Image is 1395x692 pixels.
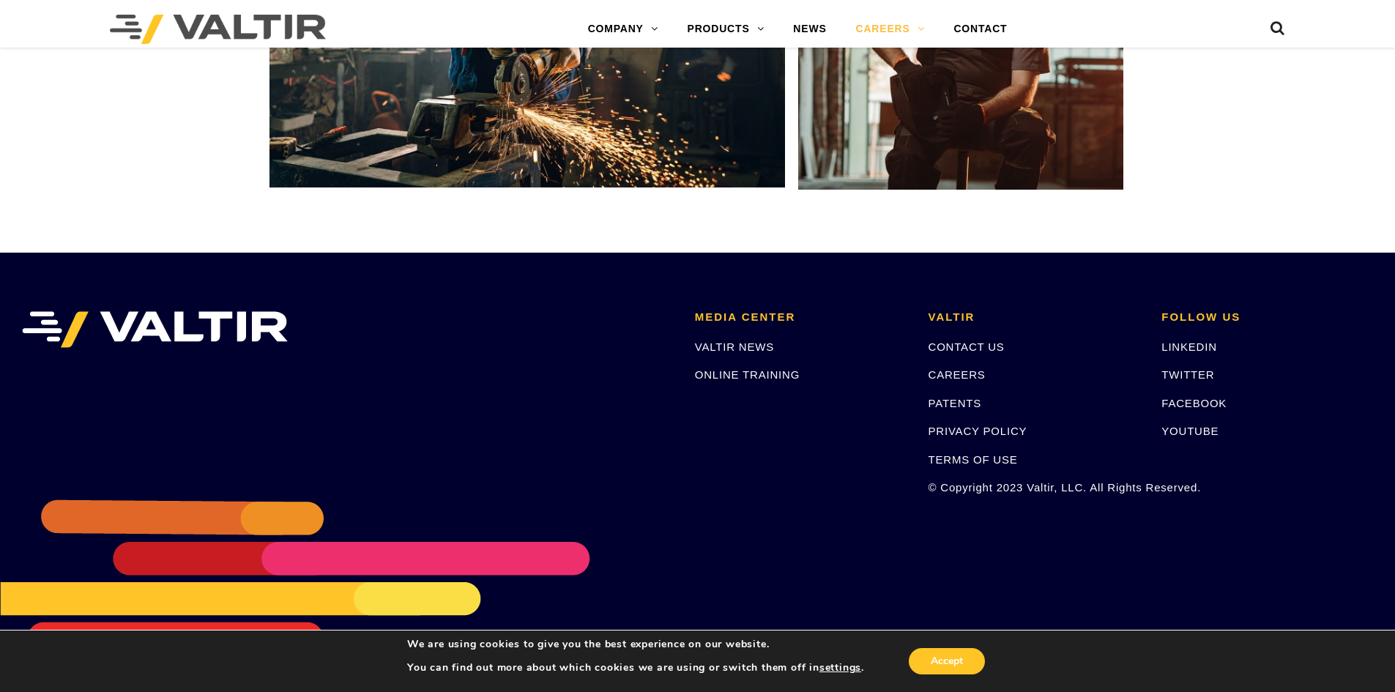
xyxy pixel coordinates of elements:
a: CAREERS [841,15,940,44]
a: CAREERS [929,368,986,381]
a: CONTACT US [929,341,1005,353]
a: PRIVACY POLICY [929,425,1027,437]
a: NEWS [778,15,841,44]
a: PRODUCTS [673,15,779,44]
a: VALTIR NEWS [695,341,774,353]
a: LINKEDIN [1161,341,1217,353]
a: YOUTUBE [1161,425,1219,437]
a: PATENTS [929,397,982,409]
a: COMPANY [573,15,673,44]
p: You can find out more about which cookies we are using or switch them off in . [407,661,864,674]
a: TWITTER [1161,368,1214,381]
img: Valtir [110,15,326,44]
h2: FOLLOW US [1161,311,1373,324]
a: CONTACT [939,15,1022,44]
a: FACEBOOK [1161,397,1227,409]
button: settings [819,661,861,674]
button: Accept [909,648,985,674]
p: We are using cookies to give you the best experience on our website. [407,638,864,651]
p: © Copyright 2023 Valtir, LLC. All Rights Reserved. [929,479,1140,496]
img: VALTIR [22,311,288,348]
a: TERMS OF USE [929,453,1018,466]
a: ONLINE TRAINING [695,368,800,381]
h2: VALTIR [929,311,1140,324]
h2: MEDIA CENTER [695,311,907,324]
